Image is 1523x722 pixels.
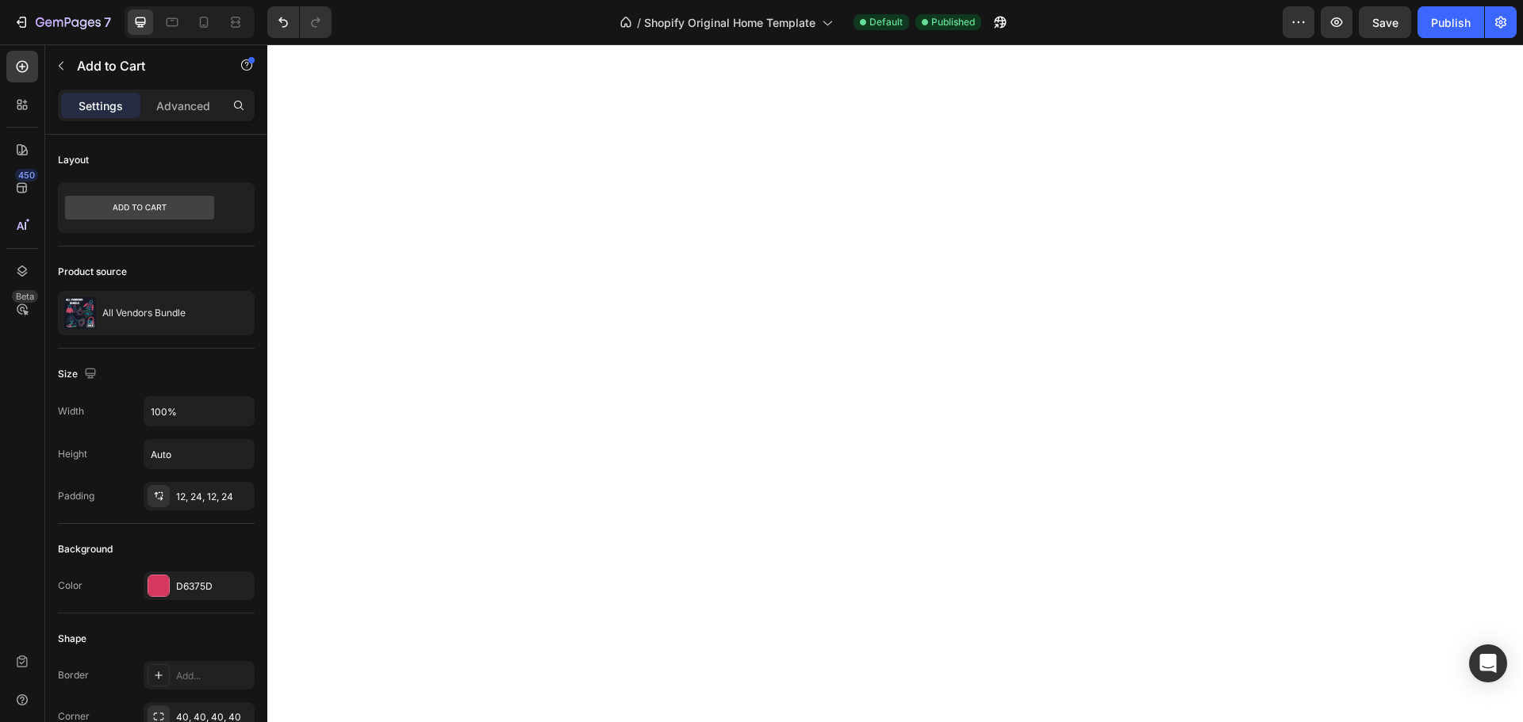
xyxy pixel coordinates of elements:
[156,97,210,114] p: Advanced
[104,13,111,32] p: 7
[15,169,38,181] div: 450
[58,668,89,682] div: Border
[58,632,86,646] div: Shape
[58,542,113,556] div: Background
[931,15,975,29] span: Published
[176,579,251,594] div: D6375D
[58,489,94,503] div: Padding
[176,669,251,683] div: Add...
[644,14,815,31] span: Shopify Original Home Template
[176,490,251,504] div: 12, 24, 12, 24
[77,56,212,75] p: Add to Cart
[1359,6,1411,38] button: Save
[267,44,1523,722] iframe: To enrich screen reader interactions, please activate Accessibility in Grammarly extension settings
[1431,14,1471,31] div: Publish
[1372,16,1398,29] span: Save
[869,15,903,29] span: Default
[144,397,254,426] input: Auto
[58,404,84,418] div: Width
[58,265,127,279] div: Product source
[637,14,641,31] span: /
[79,97,123,114] p: Settings
[58,153,89,167] div: Layout
[58,447,87,461] div: Height
[58,364,100,385] div: Size
[6,6,118,38] button: 7
[58,579,82,593] div: Color
[64,297,96,329] img: product feature img
[1418,6,1484,38] button: Publish
[12,290,38,303] div: Beta
[267,6,332,38] div: Undo/Redo
[102,308,186,319] p: All Vendors Bundle
[144,440,254,468] input: Auto
[1469,644,1507,682] div: Open Intercom Messenger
